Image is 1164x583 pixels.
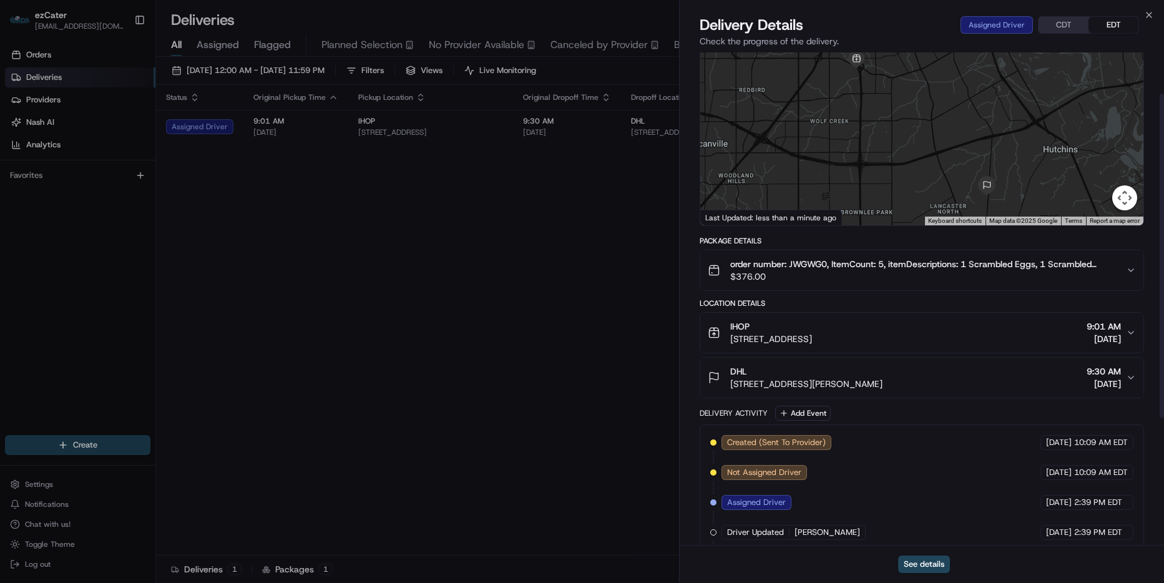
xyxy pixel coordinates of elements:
[32,81,206,94] input: Clear
[1087,320,1121,333] span: 9:01 AM
[1046,527,1072,538] span: [DATE]
[730,333,812,345] span: [STREET_ADDRESS]
[100,176,205,198] a: 💻API Documentation
[1087,333,1121,345] span: [DATE]
[12,50,227,70] p: Welcome 👋
[700,313,1143,353] button: IHOP[STREET_ADDRESS]9:01 AM[DATE]
[1065,217,1082,224] a: Terms (opens in new tab)
[1074,467,1128,478] span: 10:09 AM EDT
[730,365,746,378] span: DHL
[1112,185,1137,210] button: Map camera controls
[12,12,37,37] img: Nash
[703,209,745,225] a: Open this area in Google Maps (opens a new window)
[124,212,151,221] span: Pylon
[795,527,860,538] span: [PERSON_NAME]
[7,176,100,198] a: 📗Knowledge Base
[25,181,95,194] span: Knowledge Base
[42,132,158,142] div: We're available if you need us!
[1074,437,1128,448] span: 10:09 AM EDT
[700,210,842,225] div: Last Updated: less than a minute ago
[727,527,784,538] span: Driver Updated
[1039,17,1088,33] button: CDT
[700,35,1144,47] p: Check the progress of the delivery.
[898,556,950,573] button: See details
[1074,527,1122,538] span: 2:39 PM EDT
[88,211,151,221] a: Powered byPylon
[700,236,1144,246] div: Package Details
[42,119,205,132] div: Start new chat
[775,406,831,421] button: Add Event
[700,358,1143,398] button: DHL[STREET_ADDRESS][PERSON_NAME]9:30 AM[DATE]
[1074,497,1122,508] span: 2:39 PM EDT
[727,437,826,448] span: Created (Sent To Provider)
[703,209,745,225] img: Google
[212,123,227,138] button: Start new chat
[1046,437,1072,448] span: [DATE]
[105,182,115,192] div: 💻
[1087,378,1121,390] span: [DATE]
[730,270,1116,283] span: $376.00
[1046,467,1072,478] span: [DATE]
[928,217,982,225] button: Keyboard shortcuts
[12,182,22,192] div: 📗
[989,217,1057,224] span: Map data ©2025 Google
[1046,497,1072,508] span: [DATE]
[727,497,786,508] span: Assigned Driver
[700,298,1144,308] div: Location Details
[12,119,35,142] img: 1736555255976-a54dd68f-1ca7-489b-9aae-adbdc363a1c4
[700,408,768,418] div: Delivery Activity
[730,320,750,333] span: IHOP
[118,181,200,194] span: API Documentation
[730,378,883,390] span: [STREET_ADDRESS][PERSON_NAME]
[700,15,803,35] span: Delivery Details
[700,250,1143,290] button: order number: JWGWG0, ItemCount: 5, itemDescriptions: 1 Scrambled Eggs, 1 Scrambled Eggs, 1 Hicko...
[1088,17,1138,33] button: EDT
[1090,217,1140,224] a: Report a map error
[727,467,801,478] span: Not Assigned Driver
[1087,365,1121,378] span: 9:30 AM
[730,258,1116,270] span: order number: JWGWG0, ItemCount: 5, itemDescriptions: 1 Scrambled Eggs, 1 Scrambled Eggs, 1 Hicko...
